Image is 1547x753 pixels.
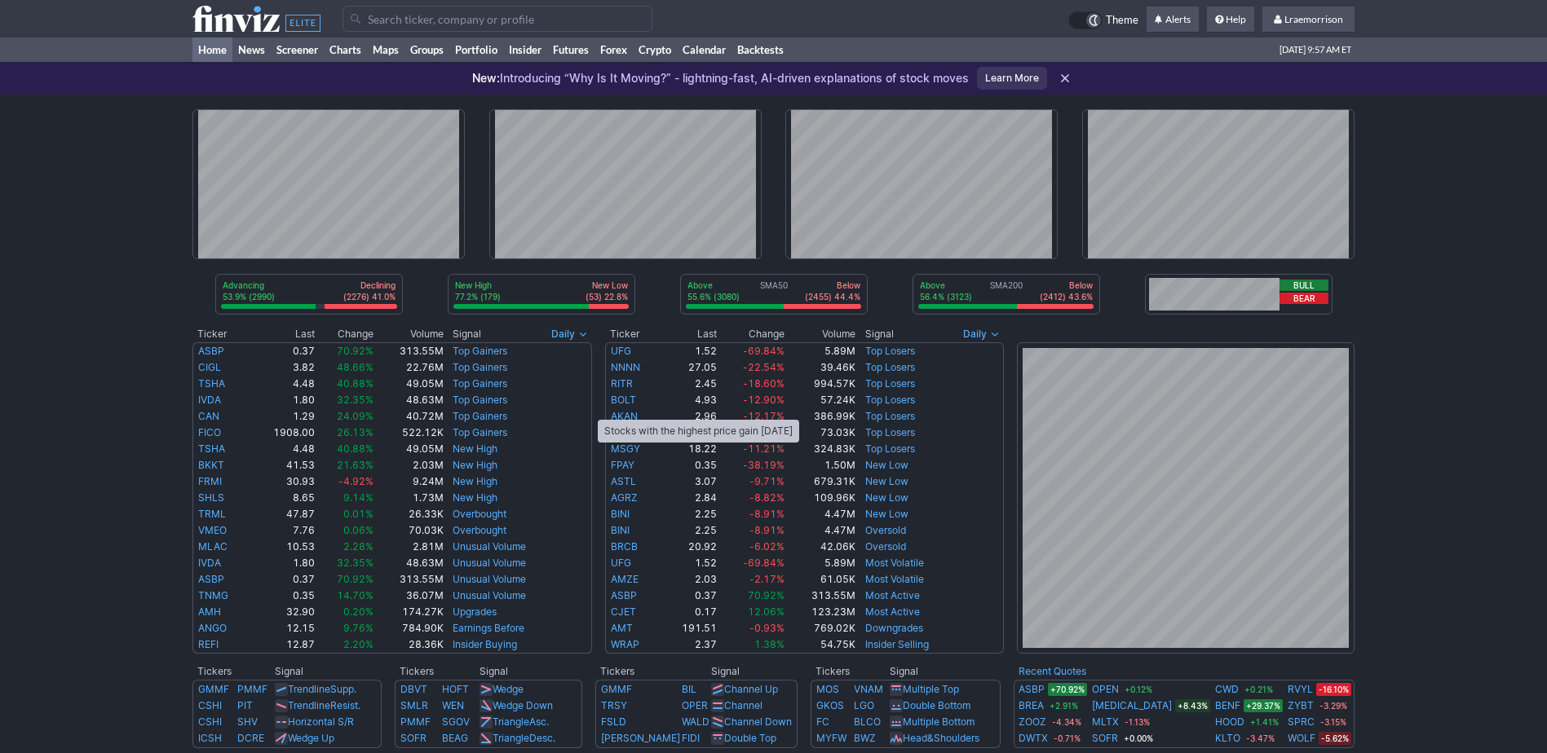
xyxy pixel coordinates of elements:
[198,345,224,357] a: ASBP
[611,443,640,455] a: MSGY
[400,683,427,695] a: DBVT
[337,377,373,390] span: 40.88%
[749,573,785,585] span: -2.17%
[785,359,856,376] td: 39.46K
[865,443,915,455] a: Top Losers
[854,716,881,728] a: BLCO
[1215,681,1239,698] a: CWD
[503,37,547,62] a: Insider
[249,457,315,473] td: 41.53
[1288,714,1315,730] a: SPRC
[249,392,315,408] td: 1.80
[374,555,444,571] td: 48.63M
[198,732,222,744] a: ICSH
[785,571,856,588] td: 61.05K
[223,280,275,291] p: Advancing
[400,732,427,744] a: SOFR
[288,699,330,711] span: Trendline
[865,459,908,471] a: New Low
[865,377,915,390] a: Top Losers
[724,716,792,728] a: Channel Down
[661,326,718,342] th: Last
[854,732,876,744] a: BWZ
[611,589,637,601] a: ASBP
[288,716,354,728] a: Horizontal S/R
[601,683,632,695] a: GMMF
[611,524,630,536] a: BINI
[865,475,908,487] a: New Low
[785,473,856,490] td: 679.31K
[903,732,979,744] a: Head&Shoulders
[442,683,469,695] a: HOFT
[1092,681,1119,698] a: OPEN
[865,605,920,618] a: Most Active
[453,426,507,438] a: Top Gainers
[455,291,501,302] p: 77.2% (179)
[785,342,856,359] td: 5.89M
[959,326,1004,342] button: Signals interval
[743,394,785,406] span: -12.90%
[337,361,373,373] span: 48.66%
[903,699,970,711] a: Double Bottom
[223,291,275,302] p: 53.9% (2990)
[661,342,718,359] td: 1.52
[611,475,636,487] a: ASTL
[198,622,227,634] a: ANGO
[903,716,975,728] a: Multiple Bottom
[367,37,404,62] a: Maps
[633,37,677,62] a: Crypto
[805,291,860,302] p: (2455) 44.4%
[324,37,367,62] a: Charts
[816,716,829,728] a: FC
[316,326,374,342] th: Change
[682,732,700,744] a: FIDI
[337,557,373,569] span: 32.35%
[865,410,915,422] a: Top Losers
[611,557,631,569] a: UFG
[785,441,856,457] td: 324.83K
[611,622,633,634] a: AMT
[453,622,524,634] a: Earnings Before
[785,392,856,408] td: 57.24K
[198,410,219,422] a: CAN
[718,326,785,342] th: Change
[493,716,549,728] a: TriangleAsc.
[493,699,553,711] a: Wedge Down
[374,376,444,392] td: 49.05M
[374,473,444,490] td: 9.24M
[1068,11,1138,29] a: Theme
[198,605,221,618] a: AMH
[661,473,718,490] td: 3.07
[198,638,219,650] a: REFI
[453,443,497,455] a: New High
[453,573,526,585] a: Unusual Volume
[198,443,225,455] a: TSHA
[963,326,987,342] span: Daily
[785,588,856,604] td: 313.55M
[724,732,776,744] a: Double Top
[343,540,373,553] span: 2.28%
[453,508,506,520] a: Overbought
[743,459,785,471] span: -38.19%
[865,573,924,585] a: Most Volatile
[198,459,224,471] a: BKKT
[865,426,915,438] a: Top Losers
[865,328,894,341] span: Signal
[785,490,856,506] td: 109.96K
[374,441,444,457] td: 49.05M
[337,443,373,455] span: 40.88%
[338,475,373,487] span: -4.92%
[551,326,575,342] span: Daily
[472,71,500,85] span: New:
[249,342,315,359] td: 0.37
[611,491,638,504] a: AGRZ
[337,589,373,601] span: 14.70%
[374,359,444,376] td: 22.76M
[865,491,908,504] a: New Low
[337,345,373,357] span: 70.92%
[198,699,222,711] a: CSHI
[865,524,906,536] a: Oversold
[374,392,444,408] td: 48.63M
[400,716,431,728] a: PMMF
[374,588,444,604] td: 36.07M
